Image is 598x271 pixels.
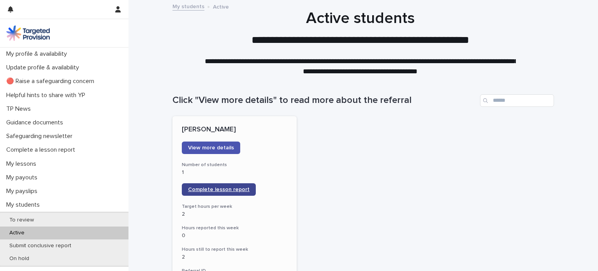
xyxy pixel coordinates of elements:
p: To review [3,217,40,223]
input: Search [480,94,554,107]
h1: Active students [169,9,551,28]
p: On hold [3,255,35,262]
p: Complete a lesson report [3,146,81,154]
p: Helpful hints to share with YP [3,92,91,99]
a: My students [172,2,204,11]
span: Complete lesson report [188,187,250,192]
p: Update profile & availability [3,64,85,71]
p: 2 [182,254,287,260]
p: 2 [182,211,287,218]
p: 1 [182,169,287,176]
h3: Hours reported this week [182,225,287,231]
p: 🔴 Raise a safeguarding concern [3,78,100,85]
p: My payouts [3,174,44,181]
h3: Hours still to report this week [182,246,287,253]
p: Submit conclusive report [3,243,77,249]
a: View more details [182,142,240,154]
img: M5nRWzHhSzIhMunXDL62 [6,25,50,41]
span: View more details [188,145,234,151]
a: Complete lesson report [182,183,256,196]
p: My students [3,201,46,209]
h3: Number of students [182,162,287,168]
p: My profile & availability [3,50,73,58]
p: My lessons [3,160,42,168]
p: TP News [3,105,37,113]
p: Active [3,230,31,236]
h3: Target hours per week [182,204,287,210]
h1: Click "View more details" to read more about the referral [172,95,477,106]
p: 0 [182,232,287,239]
p: Guidance documents [3,119,69,126]
p: [PERSON_NAME] [182,126,287,134]
p: Safeguarding newsletter [3,133,79,140]
p: Active [213,2,229,11]
p: My payslips [3,188,44,195]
